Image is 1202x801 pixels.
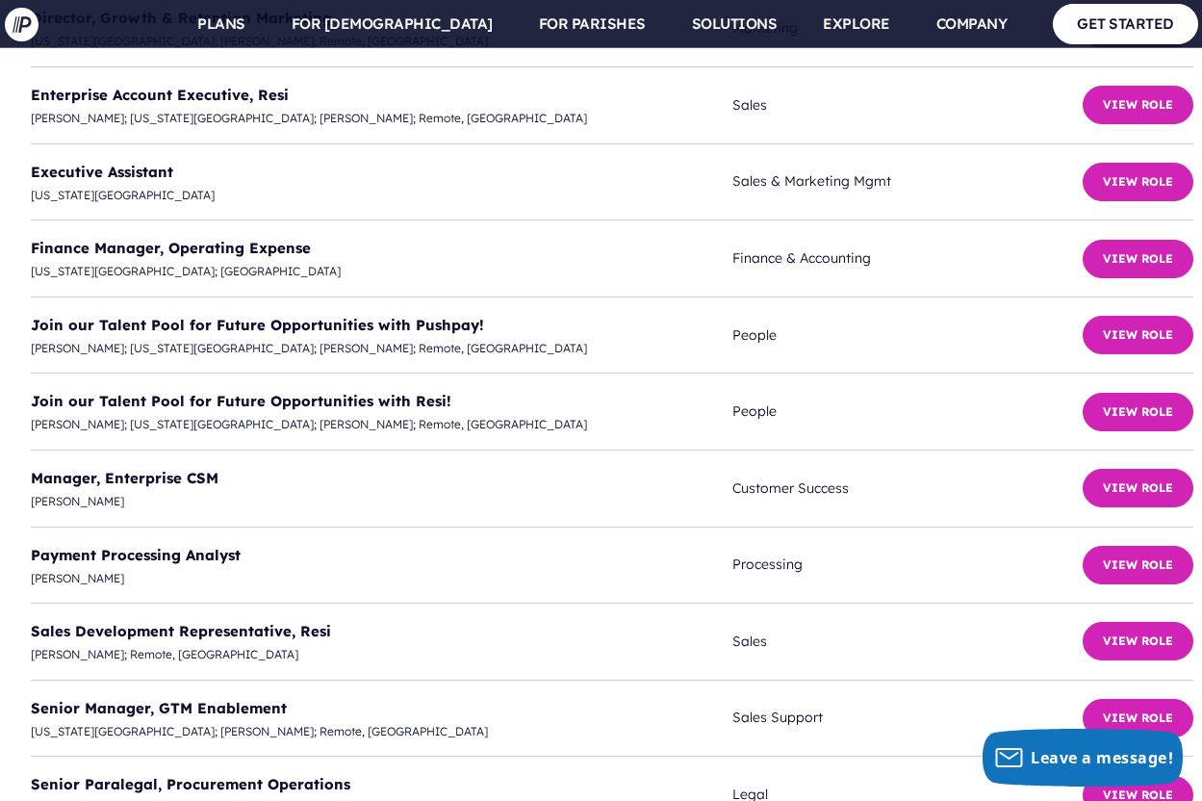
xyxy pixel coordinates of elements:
[31,775,350,793] a: Senior Paralegal, Procurement Operations
[31,86,289,104] a: Enterprise Account Executive, Resi
[1083,86,1193,124] button: View Role
[732,706,1083,730] span: Sales Support
[1053,4,1198,43] a: GET STARTED
[31,185,732,206] span: [US_STATE][GEOGRAPHIC_DATA]
[31,261,732,282] span: [US_STATE][GEOGRAPHIC_DATA]; [GEOGRAPHIC_DATA]
[31,108,732,129] span: [PERSON_NAME]; [US_STATE][GEOGRAPHIC_DATA]; [PERSON_NAME]; Remote, [GEOGRAPHIC_DATA]
[1083,546,1193,584] button: View Role
[31,469,218,487] a: Manager, Enterprise CSM
[31,644,732,665] span: [PERSON_NAME]; Remote, [GEOGRAPHIC_DATA]
[983,729,1183,787] button: Leave a message!
[1083,393,1193,431] button: View Role
[31,239,311,257] a: Finance Manager, Operating Expense
[732,477,1083,501] span: Customer Success
[732,553,1083,577] span: Processing
[1083,240,1193,278] button: View Role
[1083,622,1193,660] button: View Role
[31,338,732,359] span: [PERSON_NAME]; [US_STATE][GEOGRAPHIC_DATA]; [PERSON_NAME]; Remote, [GEOGRAPHIC_DATA]
[1083,163,1193,201] button: View Role
[1083,699,1193,737] button: View Role
[732,169,1083,194] span: Sales & Marketing Mgmt
[732,630,1083,654] span: Sales
[1083,316,1193,354] button: View Role
[31,568,732,589] span: [PERSON_NAME]
[732,93,1083,117] span: Sales
[31,699,287,717] a: Senior Manager, GTM Enablement
[732,323,1083,348] span: People
[732,400,1083,424] span: People
[31,316,484,334] a: Join our Talent Pool for Future Opportunities with Pushpay!
[31,491,732,512] span: [PERSON_NAME]
[31,622,331,640] a: Sales Development Representative, Resi
[1031,747,1173,768] span: Leave a message!
[732,246,1083,271] span: Finance & Accounting
[31,721,732,742] span: [US_STATE][GEOGRAPHIC_DATA]; [PERSON_NAME]; Remote, [GEOGRAPHIC_DATA]
[31,163,173,181] a: Executive Assistant
[31,414,732,435] span: [PERSON_NAME]; [US_STATE][GEOGRAPHIC_DATA]; [PERSON_NAME]; Remote, [GEOGRAPHIC_DATA]
[31,546,241,564] a: Payment Processing Analyst
[1083,469,1193,507] button: View Role
[31,392,451,410] a: Join our Talent Pool for Future Opportunities with Resi!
